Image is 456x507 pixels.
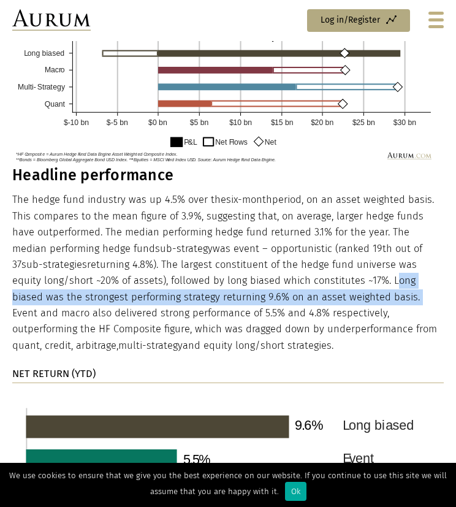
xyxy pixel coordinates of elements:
strong: NET RETURN (YTD) [12,368,96,379]
h3: Headline performance [12,166,444,185]
span: sub-strategies [21,259,87,270]
a: Log in/Register [307,9,411,32]
span: Log in/Register [321,16,380,25]
span: sub-strategy [155,243,213,254]
div: Ok [285,482,306,501]
span: multi-strategy [118,340,183,351]
span: six-month [226,194,272,205]
p: The hedge fund industry was up 4.5% over the period, on an asset weighted basis. This compares to... [12,192,444,354]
